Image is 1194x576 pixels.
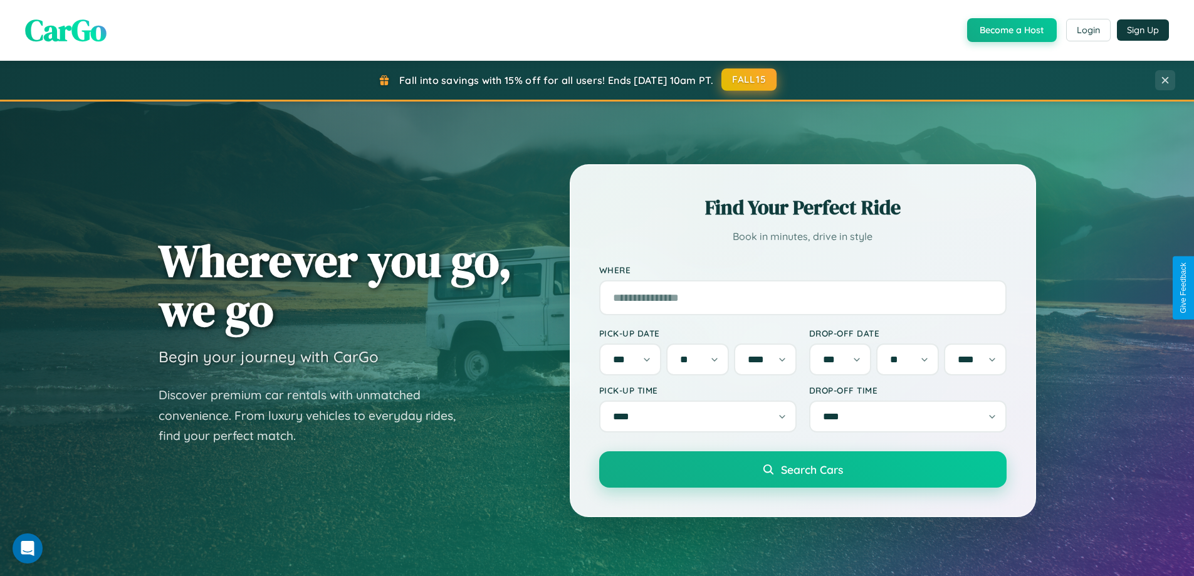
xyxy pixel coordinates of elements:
button: Become a Host [967,18,1057,42]
p: Book in minutes, drive in style [599,228,1007,246]
button: FALL15 [721,68,777,91]
button: Login [1066,19,1111,41]
label: Where [599,264,1007,275]
label: Drop-off Time [809,385,1007,395]
h1: Wherever you go, we go [159,236,512,335]
h2: Find Your Perfect Ride [599,194,1007,221]
div: Open Intercom Messenger [13,533,43,563]
p: Discover premium car rentals with unmatched convenience. From luxury vehicles to everyday rides, ... [159,385,472,446]
button: Sign Up [1117,19,1169,41]
span: CarGo [25,9,107,51]
label: Drop-off Date [809,328,1007,338]
span: Fall into savings with 15% off for all users! Ends [DATE] 10am PT. [399,74,713,86]
label: Pick-up Time [599,385,797,395]
div: Give Feedback [1179,263,1188,313]
button: Search Cars [599,451,1007,488]
span: Search Cars [781,463,843,476]
h3: Begin your journey with CarGo [159,347,379,366]
label: Pick-up Date [599,328,797,338]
